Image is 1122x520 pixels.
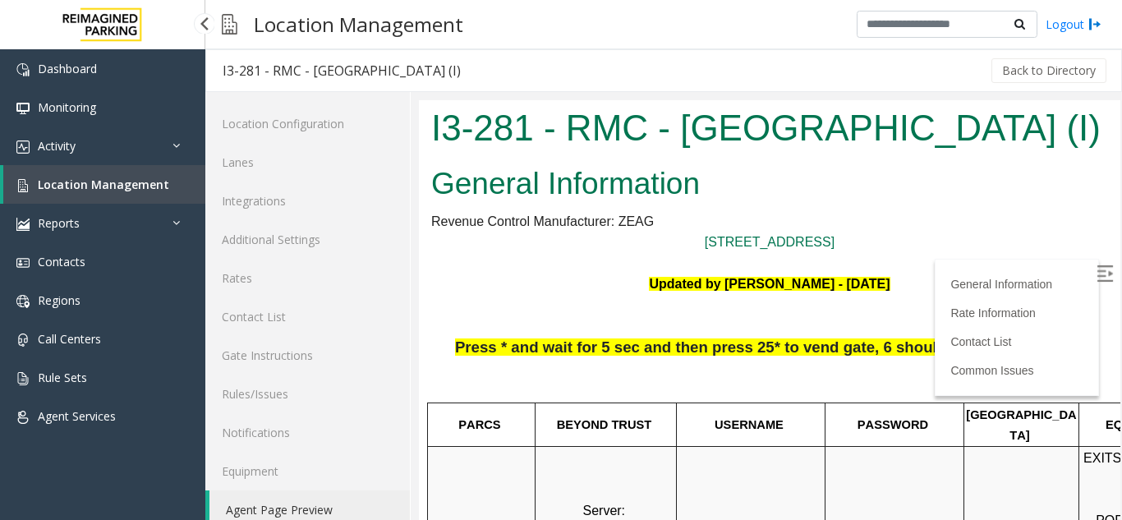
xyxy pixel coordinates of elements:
img: pageIcon [222,4,237,44]
span: Server: [163,403,206,417]
img: 'icon' [16,295,30,308]
a: Rates [205,259,410,297]
span: EXITS: Credit Cards Only [664,351,787,386]
span: Agent Services [38,408,116,424]
a: Rate Information [531,206,617,219]
a: Logout [1046,16,1101,33]
a: Notifications [205,413,410,452]
font: Updated by [PERSON_NAME] - [DATE] [230,177,471,191]
span: Contacts [38,254,85,269]
img: 'icon' [16,334,30,347]
a: Lanes [205,143,410,182]
a: Rules/Issues [205,375,410,413]
span: Activity [38,138,76,154]
img: 'icon' [16,411,30,424]
span: Reports [38,215,80,231]
span: PARCS [39,318,81,331]
a: Location Configuration [205,104,410,143]
a: Gate Instructions [205,336,410,375]
span: ZEAG [43,435,79,449]
span: Rule Sets [38,370,87,385]
span: EQUIPMENT [687,318,758,331]
h3: Location Management [246,4,471,44]
a: Common Issues [531,264,614,277]
a: Integrations [205,182,410,220]
a: General Information [531,177,633,191]
div: I3-281 - RMC - [GEOGRAPHIC_DATA] (I) [223,60,461,81]
img: Open/Close Sidebar Menu [678,165,694,182]
a: Location Management [3,165,205,204]
span: IMP003-0281-ZMS-MRV-WS1 [129,424,245,459]
img: 'icon' [16,102,30,115]
span: Revenue Control Manufacturer: ZEAG [12,114,235,128]
span: Regions [38,292,80,308]
img: 'icon' [16,179,30,192]
span: Call Centers [38,331,101,347]
a: Additional Settings [205,220,410,259]
img: 'icon' [16,256,30,269]
img: 'icon' [16,140,30,154]
h1: I3-281 - RMC - [GEOGRAPHIC_DATA] (I) [12,2,689,53]
button: Back to Directory [991,58,1106,83]
span: [GEOGRAPHIC_DATA] [547,308,657,343]
span: POF Machines: [677,413,767,427]
img: 'icon' [16,63,30,76]
a: Contact List [205,297,410,336]
a: Equipment [205,452,410,490]
span: BEYOND TRUST [138,318,233,331]
img: 'icon' [16,372,30,385]
span: PASSWORD [439,318,509,331]
h2: General Information [12,62,689,105]
span: USERNAME [296,318,365,331]
a: Contact List [531,235,592,248]
span: Dashboard [38,61,97,76]
img: 'icon' [16,218,30,231]
span: Location Management [38,177,169,192]
span: Press * and wait for 5 sec and then press 25* to vend gate, 6 should also work to vend [36,238,661,255]
img: logout [1088,16,1101,33]
span: Monitoring [38,99,96,115]
a: [STREET_ADDRESS] [286,135,416,149]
